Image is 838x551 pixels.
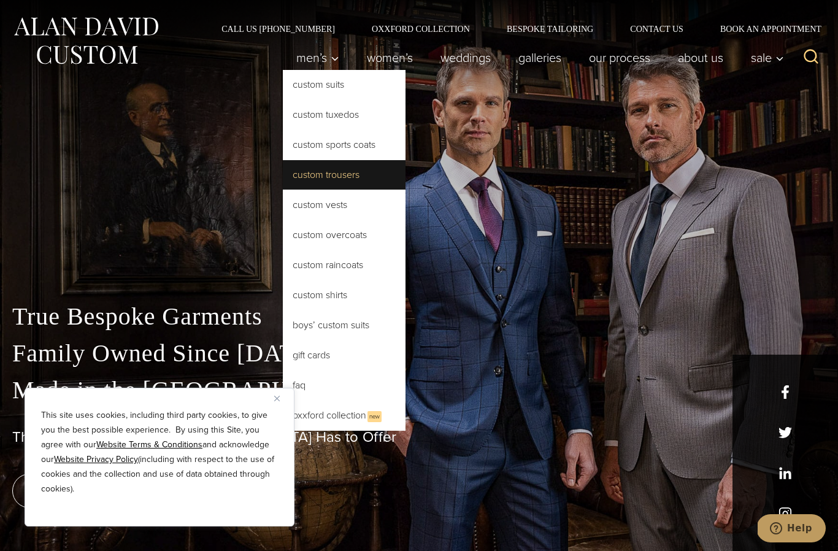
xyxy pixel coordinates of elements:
[283,371,406,400] a: FAQ
[41,408,278,496] p: This site uses cookies, including third party cookies, to give you the best possible experience. ...
[796,43,826,72] button: View Search Form
[12,298,826,409] p: True Bespoke Garments Family Owned Since [DATE] Made in the [GEOGRAPHIC_DATA]
[12,13,160,68] img: Alan David Custom
[283,401,406,431] a: Oxxford CollectionNew
[203,25,353,33] a: Call Us [PHONE_NUMBER]
[274,396,280,401] img: Close
[427,45,505,70] a: weddings
[283,220,406,250] a: Custom Overcoats
[12,474,184,508] a: book an appointment
[283,280,406,310] a: Custom Shirts
[283,341,406,370] a: Gift Cards
[505,45,575,70] a: Galleries
[274,391,289,406] button: Close
[575,45,664,70] a: Our Process
[612,25,702,33] a: Contact Us
[702,25,826,33] a: Book an Appointment
[283,250,406,280] a: Custom Raincoats
[283,45,353,70] button: Men’s sub menu toggle
[283,70,406,99] a: Custom Suits
[12,428,826,446] h1: The Best Custom Suits [GEOGRAPHIC_DATA] Has to Offer
[353,25,488,33] a: Oxxford Collection
[283,45,791,70] nav: Primary Navigation
[283,130,406,160] a: Custom Sports Coats
[664,45,737,70] a: About Us
[283,190,406,220] a: Custom Vests
[758,514,826,545] iframe: Opens a widget where you can chat to one of our agents
[283,310,406,340] a: Boys’ Custom Suits
[54,453,138,466] a: Website Privacy Policy
[353,45,427,70] a: Women’s
[283,160,406,190] a: Custom Trousers
[283,100,406,129] a: Custom Tuxedos
[96,438,202,451] a: Website Terms & Conditions
[737,45,791,70] button: Sale sub menu toggle
[367,411,382,422] span: New
[488,25,612,33] a: Bespoke Tailoring
[203,25,826,33] nav: Secondary Navigation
